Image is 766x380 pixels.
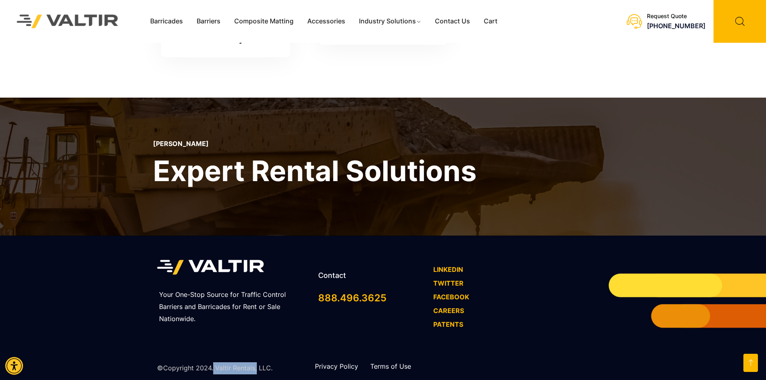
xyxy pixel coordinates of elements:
a: Open this option [743,354,758,372]
p: ©Copyright 2024. Valtir Rentals, LLC. [157,362,273,374]
a: Composite Matting [227,15,300,27]
a: Industry Solutions [352,15,428,27]
div: Accessibility Menu [5,357,23,375]
a: FACEBOOK - open in a new tab [433,293,469,301]
a: CAREERS [433,307,464,315]
a: Cart [477,15,504,27]
a: Barriers [190,15,227,27]
a: Terms of Use [370,362,411,370]
h2: Contact [318,271,425,280]
img: Valtir Rentals [157,256,264,279]
a: Privacy Policy [315,362,358,370]
a: Accessories [300,15,352,27]
a: call (888) 496-3625 [647,22,705,30]
img: Valtir Rentals [6,4,129,39]
a: LINKEDIN - open in a new tab [433,265,463,274]
a: Contact Us [428,15,477,27]
h2: Expert Rental Solutions [153,152,476,189]
div: Request Quote [647,13,705,20]
a: Barricades [143,15,190,27]
p: [PERSON_NAME] [153,140,476,148]
a: call 888.496.3625 [318,292,386,304]
a: PATENTS [433,320,463,328]
p: Your One-Stop Source for Traffic Control Barriers and Barricades for Rent or Sale Nationwide. [159,289,308,325]
a: TWITTER - open in a new tab [433,279,464,287]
